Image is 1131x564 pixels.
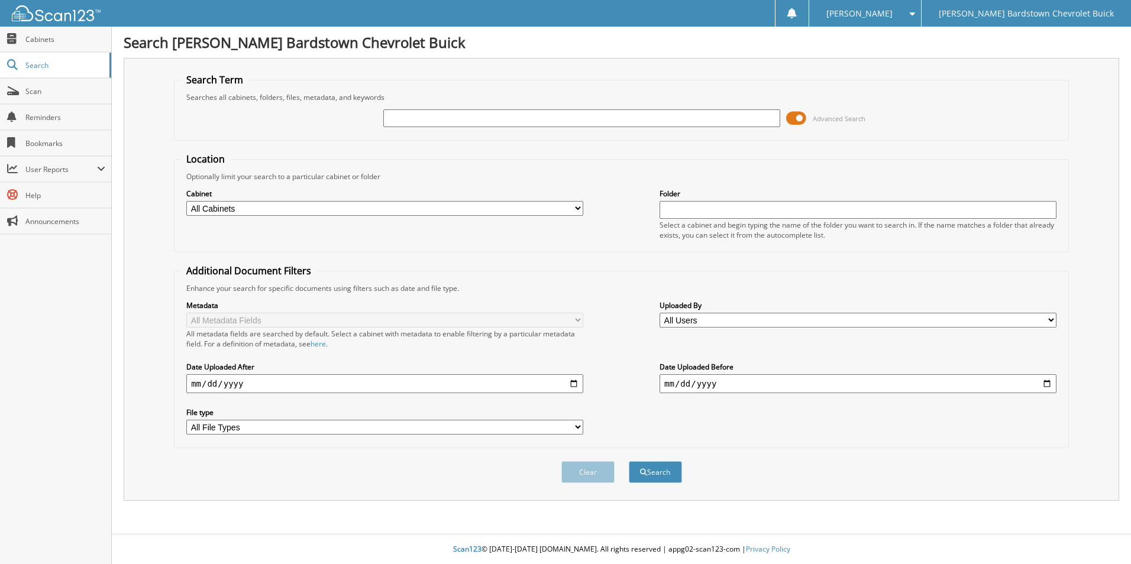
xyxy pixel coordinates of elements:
a: Privacy Policy [746,544,790,554]
label: File type [186,407,583,417]
span: [PERSON_NAME] Bardstown Chevrolet Buick [939,10,1114,17]
label: Metadata [186,300,583,310]
span: Advanced Search [813,114,865,123]
input: end [660,374,1056,393]
img: scan123-logo-white.svg [12,5,101,21]
label: Folder [660,189,1056,199]
div: Select a cabinet and begin typing the name of the folder you want to search in. If the name match... [660,220,1056,240]
div: All metadata fields are searched by default. Select a cabinet with metadata to enable filtering b... [186,329,583,349]
span: [PERSON_NAME] [826,10,893,17]
label: Date Uploaded After [186,362,583,372]
span: Search [25,60,104,70]
legend: Additional Document Filters [180,264,317,277]
label: Uploaded By [660,300,1056,310]
div: Enhance your search for specific documents using filters such as date and file type. [180,283,1062,293]
span: Help [25,190,105,200]
span: Reminders [25,112,105,122]
a: here [311,339,326,349]
span: Cabinets [25,34,105,44]
h1: Search [PERSON_NAME] Bardstown Chevrolet Buick [124,33,1119,52]
span: Scan [25,86,105,96]
span: Bookmarks [25,138,105,148]
label: Date Uploaded Before [660,362,1056,372]
input: start [186,374,583,393]
button: Search [629,461,682,483]
legend: Location [180,153,231,166]
legend: Search Term [180,73,249,86]
label: Cabinet [186,189,583,199]
span: User Reports [25,164,97,174]
div: Optionally limit your search to a particular cabinet or folder [180,171,1062,181]
span: Scan123 [453,544,482,554]
button: Clear [561,461,615,483]
span: Announcements [25,216,105,226]
div: Searches all cabinets, folders, files, metadata, and keywords [180,92,1062,102]
div: © [DATE]-[DATE] [DOMAIN_NAME]. All rights reserved | appg02-scan123-com | [112,535,1131,564]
